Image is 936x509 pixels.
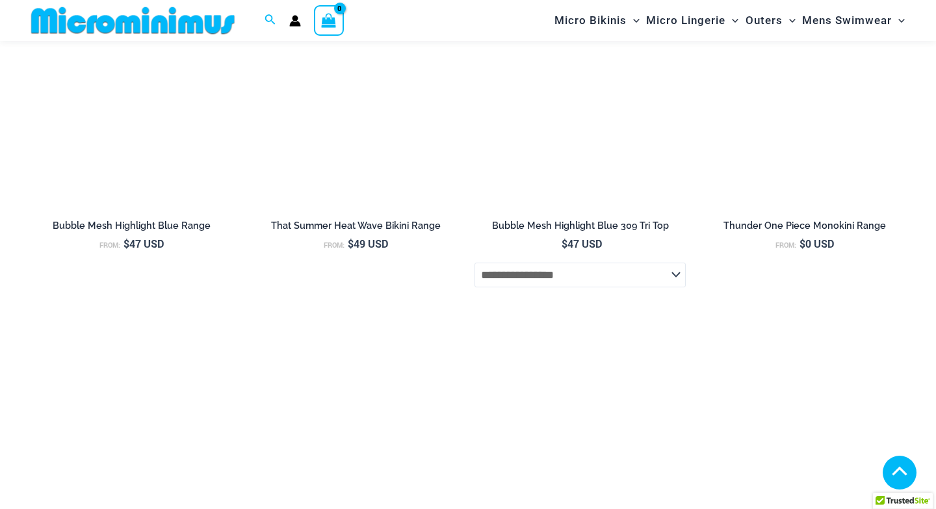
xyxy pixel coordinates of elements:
[289,15,301,27] a: Account icon link
[699,220,910,237] a: Thunder One Piece Monokini Range
[646,4,725,37] span: Micro Lingerie
[348,237,388,250] bdi: 49 USD
[474,220,686,237] a: Bubble Mesh Highlight Blue 309 Tri Top
[892,4,905,37] span: Menu Toggle
[265,12,276,29] a: Search icon link
[348,237,354,250] span: $
[250,220,461,232] h2: That Summer Heat Wave Bikini Range
[562,237,602,250] bdi: 47 USD
[699,220,910,232] h2: Thunder One Piece Monokini Range
[549,2,910,39] nav: Site Navigation
[746,4,783,37] span: Outers
[783,4,796,37] span: Menu Toggle
[554,4,627,37] span: Micro Bikinis
[627,4,640,37] span: Menu Toggle
[99,241,120,250] span: From:
[314,5,344,35] a: View Shopping Cart, empty
[742,4,799,37] a: OutersMenu ToggleMenu Toggle
[123,237,129,250] span: $
[799,237,834,250] bdi: 0 USD
[250,220,461,237] a: That Summer Heat Wave Bikini Range
[562,237,567,250] span: $
[474,220,686,232] h2: Bubble Mesh Highlight Blue 309 Tri Top
[123,237,164,250] bdi: 47 USD
[26,6,240,35] img: MM SHOP LOGO FLAT
[799,237,805,250] span: $
[799,4,908,37] a: Mens SwimwearMenu ToggleMenu Toggle
[324,241,344,250] span: From:
[802,4,892,37] span: Mens Swimwear
[643,4,742,37] a: Micro LingerieMenu ToggleMenu Toggle
[551,4,643,37] a: Micro BikinisMenu ToggleMenu Toggle
[26,220,237,237] a: Bubble Mesh Highlight Blue Range
[26,220,237,232] h2: Bubble Mesh Highlight Blue Range
[775,241,796,250] span: From:
[725,4,738,37] span: Menu Toggle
